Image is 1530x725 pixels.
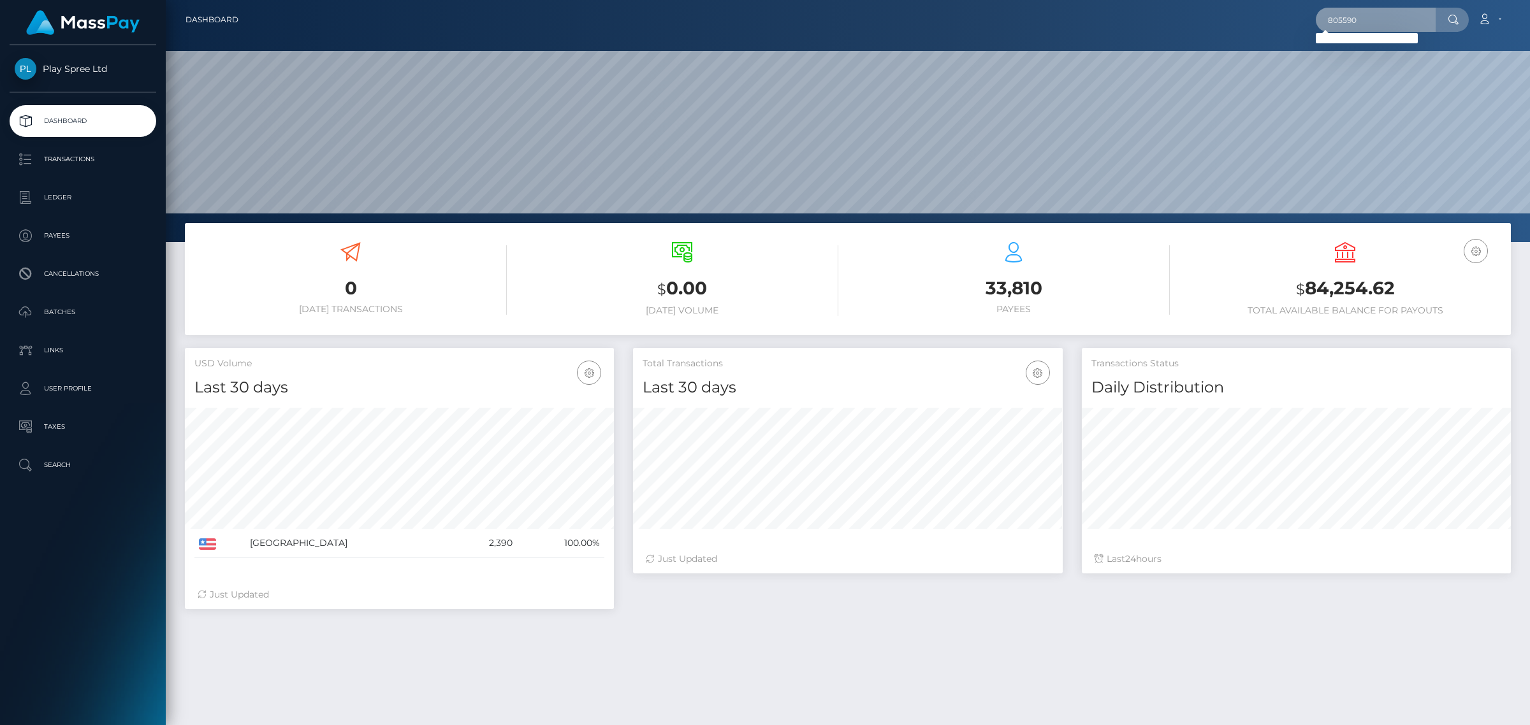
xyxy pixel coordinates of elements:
[194,276,507,301] h3: 0
[526,305,838,316] h6: [DATE] Volume
[643,377,1053,399] h4: Last 30 days
[15,188,151,207] p: Ledger
[1189,276,1501,302] h3: 84,254.62
[1091,357,1501,370] h5: Transactions Status
[194,357,604,370] h5: USD Volume
[15,341,151,360] p: Links
[10,63,156,75] span: Play Spree Ltd
[199,538,216,550] img: US.png
[1316,8,1436,32] input: Search...
[454,529,518,558] td: 2,390
[857,304,1170,315] h6: Payees
[26,10,140,35] img: MassPay Logo
[15,379,151,398] p: User Profile
[15,111,151,131] p: Dashboard
[10,220,156,252] a: Payees
[10,143,156,175] a: Transactions
[1296,280,1305,298] small: $
[10,258,156,290] a: Cancellations
[10,182,156,213] a: Ledger
[10,105,156,137] a: Dashboard
[15,150,151,169] p: Transactions
[1189,305,1501,316] h6: Total Available Balance for Payouts
[10,411,156,443] a: Taxes
[10,449,156,481] a: Search
[517,529,604,558] td: 100.00%
[526,276,838,302] h3: 0.00
[15,264,151,284] p: Cancellations
[1125,553,1136,564] span: 24
[194,377,604,399] h4: Last 30 days
[1091,377,1501,399] h4: Daily Distribution
[657,280,666,298] small: $
[15,456,151,475] p: Search
[245,529,454,558] td: [GEOGRAPHIC_DATA]
[15,417,151,436] p: Taxes
[198,588,601,601] div: Just Updated
[186,6,238,33] a: Dashboard
[857,276,1170,301] h3: 33,810
[1095,552,1498,566] div: Last hours
[194,304,507,315] h6: [DATE] Transactions
[10,373,156,405] a: User Profile
[15,303,151,322] p: Batches
[646,552,1049,566] div: Just Updated
[15,226,151,245] p: Payees
[643,357,1053,370] h5: Total Transactions
[10,334,156,366] a: Links
[15,58,36,80] img: Play Spree Ltd
[10,296,156,328] a: Batches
